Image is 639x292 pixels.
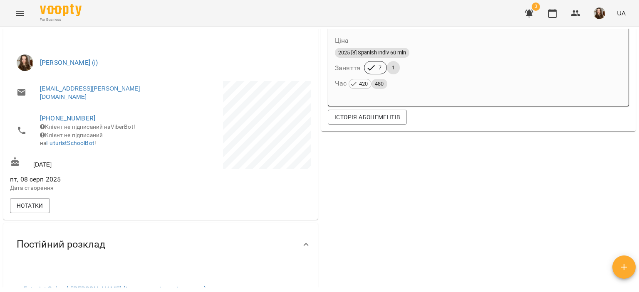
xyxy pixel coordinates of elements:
span: UA [617,9,626,17]
img: Гайдукевич Анна (і) [17,54,33,71]
span: For Business [40,17,82,22]
span: 420 [356,79,371,88]
button: Ціна2025 [8] Spanish Indiv 60 minЗаняття71Час 420480 [328,5,629,99]
button: UA [614,5,629,21]
span: Історія абонементів [334,112,400,122]
h6: Час [335,78,387,89]
span: Нотатки [17,201,43,211]
h6: Ціна [335,35,349,47]
a: [PERSON_NAME] (і) [40,59,98,66]
div: Постійний розклад [3,223,318,266]
a: [PHONE_NUMBER] [40,114,95,122]
h6: Заняття [335,62,361,74]
span: пт, 08 серп 2025 [10,174,159,184]
span: Постійний розклад [17,238,105,251]
button: Нотатки [10,198,50,213]
a: [EMAIL_ADDRESS][PERSON_NAME][DOMAIN_NAME] [40,84,152,101]
span: 480 [372,79,387,88]
button: Menu [10,3,30,23]
a: FuturistSchoolBot [46,140,94,146]
span: 7 [374,64,386,71]
img: Voopty Logo [40,4,82,16]
p: Дата створення [10,184,159,192]
img: f828951e34a2a7ae30fa923eeeaf7e77.jpg [594,7,605,19]
span: 3 [532,2,540,11]
span: 1 [387,64,400,71]
span: Клієнт не підписаний на ! [40,132,103,147]
span: 2025 [8] Spanish Indiv 60 min [335,49,409,56]
div: [DATE] [8,155,161,170]
button: Історія абонементів [328,110,407,125]
span: Клієнт не підписаний на ViberBot! [40,123,135,130]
